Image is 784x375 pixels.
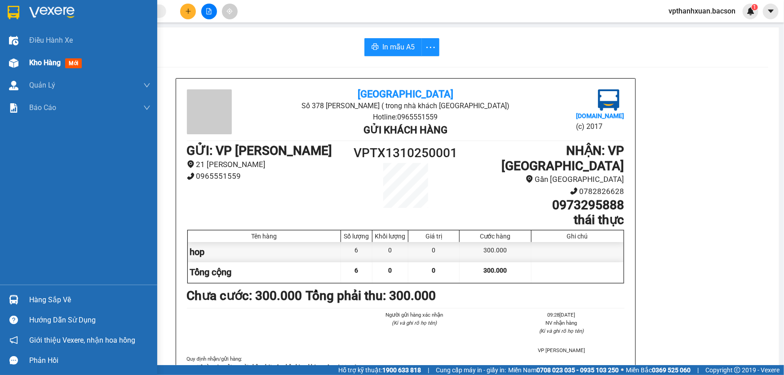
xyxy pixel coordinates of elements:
[502,143,625,173] b: NHẬN : VP [GEOGRAPHIC_DATA]
[747,7,755,15] img: icon-new-feature
[753,4,756,10] span: 1
[483,267,507,274] span: 300.000
[222,4,238,19] button: aim
[697,365,699,375] span: |
[187,288,302,303] b: Chưa cước : 300.000
[534,233,621,240] div: Ghi chú
[226,8,233,14] span: aim
[188,242,341,262] div: hop
[9,103,18,113] img: solution-icon
[9,356,18,365] span: message
[436,365,506,375] span: Cung cấp máy in - giấy in:
[9,81,18,90] img: warehouse-icon
[382,41,415,53] span: In mẫu A5
[375,233,406,240] div: Khối lượng
[526,175,533,183] span: environment
[382,366,421,374] strong: 1900 633 818
[29,335,135,346] span: Giới thiệu Vexere, nhận hoa hồng
[29,293,151,307] div: Hàng sắp về
[9,336,18,344] span: notification
[201,4,217,19] button: file-add
[187,159,351,171] li: 21 [PERSON_NAME]
[338,365,421,375] span: Hỗ trợ kỹ thuật:
[499,346,624,354] li: VP [PERSON_NAME]
[352,311,477,319] li: Người gửi hàng xác nhận
[460,173,624,185] li: Gần [GEOGRAPHIC_DATA]
[343,233,370,240] div: Số lượng
[8,6,19,19] img: logo-vxr
[462,233,528,240] div: Cước hàng
[355,267,359,274] span: 6
[198,364,361,370] strong: Kể từ ngày gửi, người nhận phải đến nhận hàng không để quá 03 ngày.
[9,295,18,304] img: warehouse-icon
[652,366,691,374] strong: 0369 525 060
[763,4,779,19] button: caret-down
[570,187,578,195] span: phone
[206,8,212,14] span: file-add
[576,121,624,132] li: (c) 2017
[364,38,422,56] button: printerIn mẫu A5
[358,88,453,100] b: [GEOGRAPHIC_DATA]
[389,267,392,274] span: 0
[260,100,551,111] li: Số 378 [PERSON_NAME] ( trong nhà khách [GEOGRAPHIC_DATA])
[84,33,376,44] li: Hotline: 0965551559
[190,267,232,278] span: Tổng cộng
[422,42,439,53] span: more
[180,4,196,19] button: plus
[11,65,157,80] b: GỬI : VP [PERSON_NAME]
[306,288,436,303] b: Tổng phải thu: 300.000
[9,58,18,68] img: warehouse-icon
[187,170,351,182] li: 0965551559
[661,5,743,17] span: vpthanhxuan.bacson
[372,43,379,52] span: printer
[84,22,376,33] li: Số 378 [PERSON_NAME] ( trong nhà khách [GEOGRAPHIC_DATA])
[536,366,619,374] strong: 0708 023 035 - 0935 103 250
[143,82,151,89] span: down
[626,365,691,375] span: Miền Bắc
[598,89,620,111] img: logo.jpg
[363,124,447,136] b: Gửi khách hàng
[187,143,332,158] b: GỬI : VP [PERSON_NAME]
[460,212,624,228] h1: thái thực
[9,316,18,324] span: question-circle
[143,104,151,111] span: down
[372,242,408,262] div: 0
[499,311,624,319] li: 09:28[DATE]
[351,143,461,163] h1: VPTX1310250001
[621,368,624,372] span: ⚪️
[460,242,531,262] div: 300.000
[341,242,372,262] div: 6
[499,319,624,327] li: NV nhận hàng
[29,313,151,327] div: Hướng dẫn sử dụng
[9,36,18,45] img: warehouse-icon
[752,4,758,10] sup: 1
[576,112,624,119] b: [DOMAIN_NAME]
[392,320,437,326] i: (Kí và ghi rõ họ tên)
[65,58,82,68] span: mới
[408,242,460,262] div: 0
[432,267,436,274] span: 0
[187,172,195,180] span: phone
[428,365,429,375] span: |
[29,58,61,67] span: Kho hàng
[29,35,73,46] span: Điều hành xe
[187,160,195,168] span: environment
[185,8,191,14] span: plus
[508,365,619,375] span: Miền Nam
[539,328,584,334] i: (Kí và ghi rõ họ tên)
[734,367,740,373] span: copyright
[460,185,624,198] li: 0782826628
[460,198,624,213] h1: 0973295888
[767,7,775,15] span: caret-down
[29,354,151,367] div: Phản hồi
[29,102,56,113] span: Báo cáo
[190,233,339,240] div: Tên hàng
[260,111,551,123] li: Hotline: 0965551559
[29,79,55,91] span: Quản Lý
[421,38,439,56] button: more
[411,233,457,240] div: Giá trị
